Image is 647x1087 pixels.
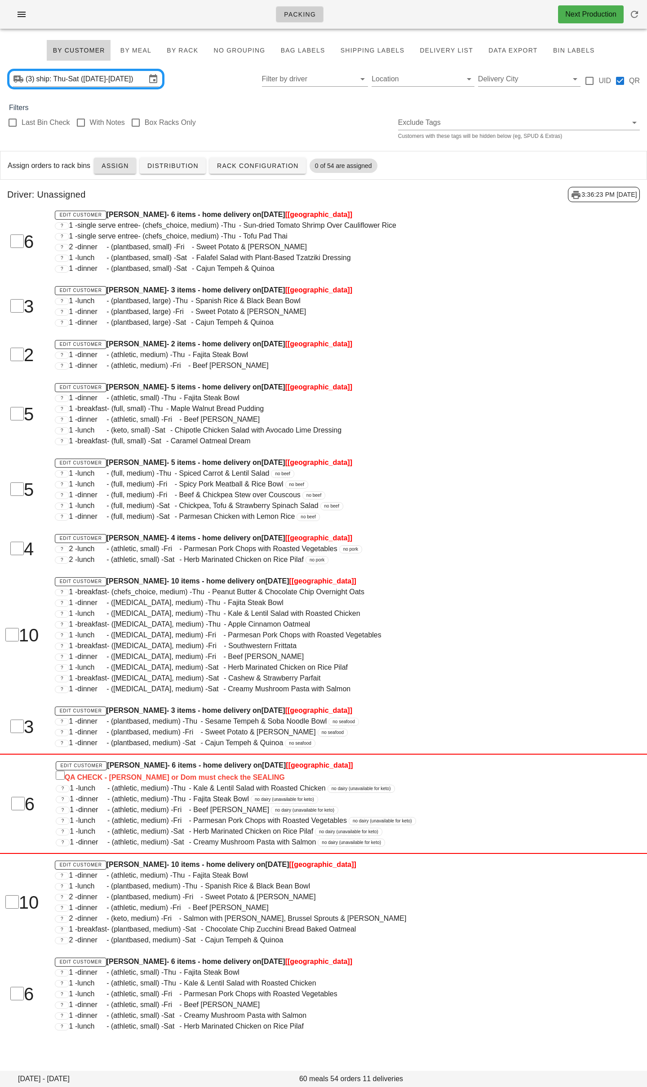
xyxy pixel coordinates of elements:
[208,630,223,641] span: Fri
[69,610,360,617] span: 1 - - ([MEDICAL_DATA], medium) - - Kale & Lentil Salad with Roasted Chicken
[261,383,285,391] span: [DATE]
[223,231,239,242] span: Thu
[276,6,323,22] a: Packing
[94,158,136,174] button: Assign
[61,589,63,596] span: ?
[598,76,611,85] label: UID
[69,904,269,911] span: 1 - - (athletic, medium) - - Beef [PERSON_NAME]
[340,47,405,54] span: Shipping Labels
[398,115,640,130] div: Exclude Tags
[77,543,106,554] span: lunch
[262,72,368,86] div: Filter by driver
[280,47,325,54] span: Bag Labels
[69,728,316,736] span: 1 - - (plantbased, medium) - - Sweet Potato & [PERSON_NAME]
[77,587,107,597] span: breakfast
[77,727,106,738] span: dinner
[62,796,64,803] span: ?
[175,317,191,328] span: Sat
[61,729,63,736] span: ?
[261,534,285,542] span: [DATE]
[77,317,106,328] span: dinner
[61,471,63,477] span: ?
[208,608,223,619] span: Thu
[55,209,537,220] h4: [PERSON_NAME] - 6 items - home delivery on
[55,457,537,468] h4: [PERSON_NAME] - 5 items - home delivery on
[335,40,411,61] button: Shipping Labels
[151,436,166,446] span: Sat
[77,738,106,748] span: dinner
[59,536,102,541] span: Edit Customer
[61,352,63,358] span: ?
[173,837,189,848] span: Sat
[61,503,63,509] span: ?
[289,577,356,585] span: [[GEOGRAPHIC_DATA]]
[77,252,106,263] span: lunch
[159,490,175,500] span: Fri
[69,491,301,499] span: 1 - - (full, medium) - - Beef & Chickpea Stew over Couscous
[261,286,285,294] span: [DATE]
[208,651,223,662] span: Fri
[285,340,352,348] span: [[GEOGRAPHIC_DATA]]
[55,956,537,967] h4: [PERSON_NAME] - 6 items - home delivery on
[61,611,63,617] span: ?
[62,818,64,824] span: ?
[69,265,275,272] span: 1 - - (plantbased, small) - - Cajun Tempeh & Quinoa
[145,118,196,127] label: Box Racks Only
[173,794,189,804] span: Thu
[70,806,269,813] span: 1 - - (athletic, medium) - - Beef [PERSON_NAME]
[55,339,537,349] h4: [PERSON_NAME] - 2 items - home delivery on
[173,349,188,360] span: Thu
[261,707,285,714] span: [DATE]
[77,468,106,479] span: lunch
[483,40,544,61] button: Data Export
[262,761,286,769] span: [DATE]
[77,490,106,500] span: dinner
[55,576,537,587] h4: [PERSON_NAME] - 10 items - home delivery on
[61,622,63,628] span: ?
[77,296,106,306] span: lunch
[61,266,63,272] span: ?
[55,958,106,967] a: Edit Customer
[176,242,192,252] span: Fri
[69,925,356,933] span: 1 - - (plantbased, medium) - - Chocolate Chip Zucchini Bread Baked Oatmeal
[55,577,106,586] a: Edit Customer
[61,665,63,671] span: ?
[77,479,106,490] span: lunch
[164,393,179,403] span: Thu
[77,651,106,662] span: dinner
[61,320,63,326] span: ?
[488,47,538,54] span: Data Export
[59,212,102,217] span: Edit Customer
[77,619,107,630] span: breakfast
[164,554,179,565] span: Sat
[61,492,63,499] span: ?
[69,674,321,682] span: 1 - - ([MEDICAL_DATA], medium) - - Cashew & Strawberry Parfait
[78,837,107,848] span: dinner
[62,807,64,813] span: ?
[61,438,63,445] span: ?
[69,545,337,552] span: 2 - - (athletic, small) - - Parmesan Pork Chops with Roasted Vegetables
[69,394,239,402] span: 1 - - (athletic, small) - - Fajita Steak Bowl
[159,468,175,479] span: Thu
[77,892,106,902] span: dinner
[166,47,198,54] span: By Rack
[77,500,106,511] span: lunch
[77,881,106,892] span: lunch
[69,415,260,423] span: 1 - - (athletic, small) - - Beef [PERSON_NAME]
[192,587,208,597] span: Thu
[77,231,138,242] span: single serve entree
[69,915,407,922] span: 2 - - (keto, medium) - - Salmon with [PERSON_NAME], Brussel Sprouts & [PERSON_NAME]
[69,556,304,563] span: 2 - - (athletic, small) - - Herb Marinated Chicken on Rice Pilaf
[56,761,107,770] a: Edit Customer
[61,557,63,563] span: ?
[52,47,105,54] span: By Customer
[61,654,63,660] span: ?
[565,9,616,20] div: Next Production
[164,543,179,554] span: Fri
[175,306,191,317] span: Fri
[61,686,63,693] span: ?
[69,232,288,240] span: 1 - - (chefs_choice, medium) - - Tofu Pad Thai
[77,902,106,913] span: dinner
[61,873,63,879] span: ?
[69,362,269,369] span: 1 - - (athletic, medium) - - Beef [PERSON_NAME]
